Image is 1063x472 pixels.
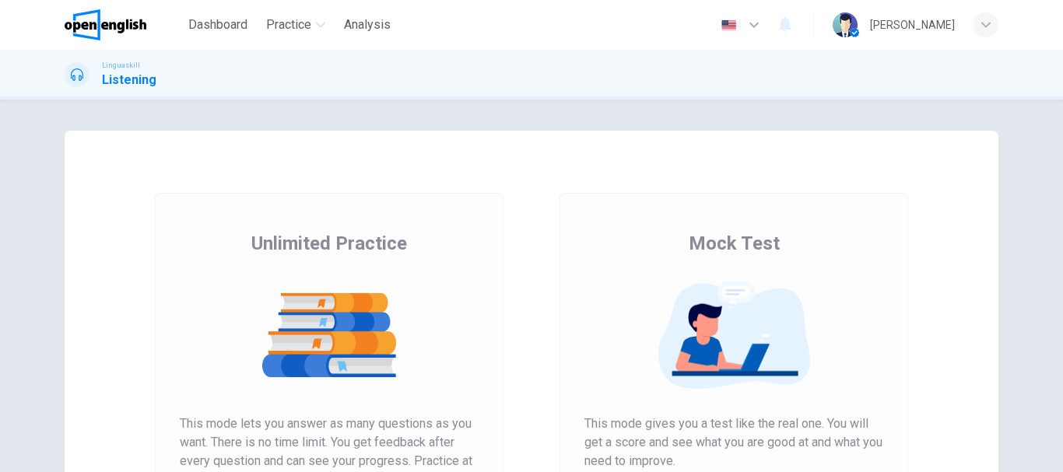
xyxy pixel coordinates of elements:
span: Linguaskill [102,60,140,71]
span: Mock Test [689,231,780,256]
img: OpenEnglish logo [65,9,146,40]
span: Practice [266,16,311,34]
button: Dashboard [182,11,254,39]
img: en [719,19,738,31]
span: Dashboard [188,16,247,34]
button: Practice [260,11,332,39]
button: Analysis [338,11,397,39]
h1: Listening [102,71,156,89]
span: Analysis [344,16,391,34]
div: [PERSON_NAME] [870,16,955,34]
a: OpenEnglish logo [65,9,182,40]
span: This mode gives you a test like the real one. You will get a score and see what you are good at a... [584,414,883,470]
span: Unlimited Practice [251,231,407,256]
img: Profile picture [833,12,858,37]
